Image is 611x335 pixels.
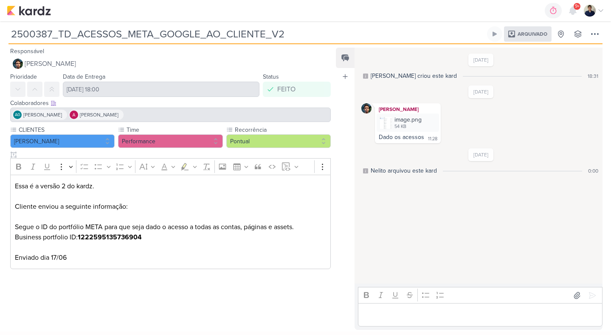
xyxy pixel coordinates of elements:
button: [PERSON_NAME] [10,56,331,71]
button: Performance [118,134,222,148]
div: 0:00 [588,167,598,175]
div: Editor editing area: main [10,175,331,270]
img: kardz.app [7,6,51,16]
div: Aline Gimenez Graciano [13,111,22,119]
label: Data de Entrega [63,73,105,80]
div: 11:28 [428,136,437,142]
div: Nelito arquivou este kard [371,166,437,175]
div: Colaboradores [10,99,331,108]
div: [PERSON_NAME] criou este kard [371,71,457,80]
span: 9+ [575,3,580,10]
label: Recorrência [234,125,331,134]
div: Ligar relógio [491,31,498,37]
div: Dado os acessos [379,133,424,141]
label: Status [263,73,279,80]
label: Responsável [10,48,44,55]
div: Editor toolbar [10,158,331,175]
div: image.png [394,115,422,124]
div: 54 KB [394,123,422,130]
span: Arquivado [518,31,547,37]
strong: 1222595135736904 [78,233,142,241]
div: 18:31 [588,72,598,80]
button: [PERSON_NAME] [10,134,115,148]
button: Pontual [226,134,331,148]
span: [PERSON_NAME] [23,111,62,119]
div: image.png [377,114,439,132]
input: Select a date [63,82,259,97]
div: [PERSON_NAME] [377,105,439,114]
p: Essa é a versão 2 do kardz. Cliente enviou a seguinte informação: Segue o ID do portfólio META pa... [15,181,327,232]
img: Nelito Junior [361,103,372,114]
div: Editor toolbar [358,287,603,304]
img: Levy Pessoa [584,5,596,17]
div: FEITO [277,84,296,94]
label: CLIENTES [18,125,115,134]
img: Nelito Junior [13,59,23,69]
img: Q1VvGLqCKwob0uuRLJtQPVec9OZJvPSg1t3cpXKM.png [380,117,392,129]
div: Editor editing area: main [358,303,603,326]
input: Kard Sem Título [8,26,485,42]
div: Arquivado [504,26,552,42]
span: [PERSON_NAME] [25,59,76,69]
button: FEITO [263,82,331,97]
label: Time [126,125,222,134]
p: Business portfolio ID: Enviado dia 17/06 [15,232,327,263]
span: [PERSON_NAME] [80,111,118,119]
p: AG [15,113,20,117]
img: Alessandra Gomes [70,111,78,119]
label: Prioridade [10,73,37,80]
